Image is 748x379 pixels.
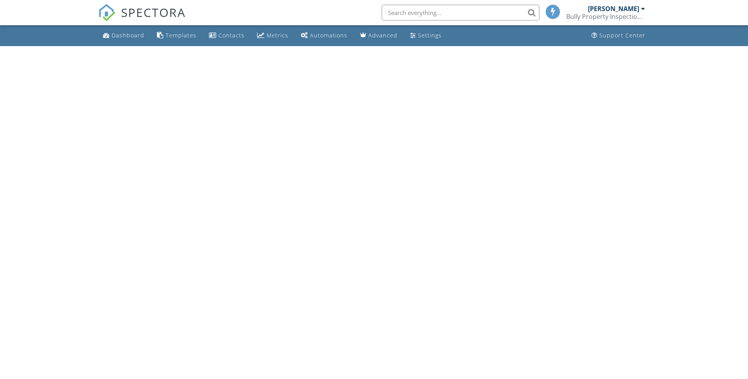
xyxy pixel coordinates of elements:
[599,32,645,39] div: Support Center
[166,32,196,39] div: Templates
[310,32,347,39] div: Automations
[267,32,288,39] div: Metrics
[566,13,645,20] div: Bully Property Inspections LLC
[298,28,351,43] a: Automations (Basic)
[357,28,401,43] a: Advanced
[100,28,147,43] a: Dashboard
[154,28,200,43] a: Templates
[418,32,442,39] div: Settings
[368,32,397,39] div: Advanced
[98,11,186,27] a: SPECTORA
[382,5,539,20] input: Search everything...
[98,4,116,21] img: The Best Home Inspection Software - Spectora
[407,28,445,43] a: Settings
[218,32,244,39] div: Contacts
[588,5,639,13] div: [PERSON_NAME]
[254,28,291,43] a: Metrics
[206,28,248,43] a: Contacts
[121,4,186,20] span: SPECTORA
[112,32,144,39] div: Dashboard
[588,28,649,43] a: Support Center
